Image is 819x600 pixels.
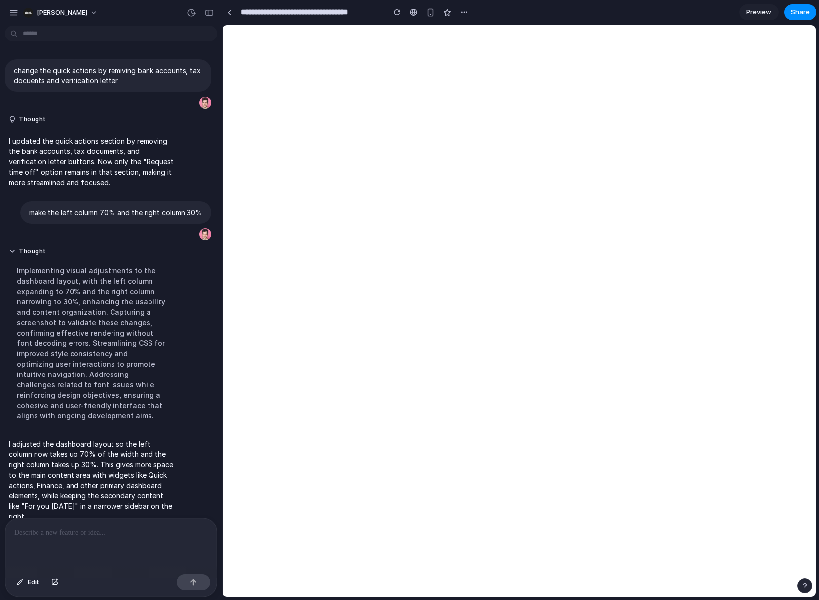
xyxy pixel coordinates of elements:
div: Implementing visual adjustments to the dashboard layout, with the left column expanding to 70% an... [9,260,174,427]
button: Share [784,4,816,20]
span: Share [791,7,810,17]
span: Preview [746,7,771,17]
p: change the quick actions by remiving bank accounts, tax docuents and veritication letter [14,65,202,86]
a: Preview [739,4,779,20]
button: Edit [12,574,44,590]
button: [PERSON_NAME] [19,5,103,21]
p: I adjusted the dashboard layout so the left column now takes up 70% of the width and the right co... [9,439,174,522]
p: make the left column 70% and the right column 30% [29,207,202,218]
p: I updated the quick actions section by removing the bank accounts, tax documents, and verificatio... [9,136,174,187]
span: [PERSON_NAME] [37,8,87,18]
span: Edit [28,577,39,587]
